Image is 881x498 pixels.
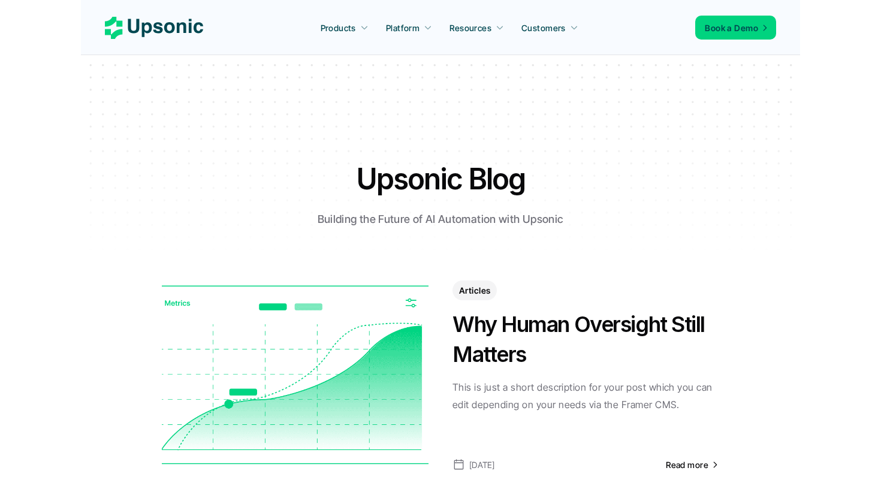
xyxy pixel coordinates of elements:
[459,284,490,297] p: Articles
[313,17,376,38] a: Products
[521,22,566,34] p: Customers
[666,458,708,471] p: Read more
[321,22,356,34] p: Products
[705,22,758,34] p: Book a Demo
[666,458,719,471] a: Read more
[469,457,495,472] p: [DATE]
[386,22,420,34] p: Platform
[449,22,491,34] p: Resources
[452,280,719,413] a: Why Human Oversight Still MattersThis is just a short description for your post which you can edi...
[231,159,650,199] h1: Upsonic Blog
[452,309,719,370] h3: Why Human Oversight Still Matters
[291,211,590,228] p: Building the Future of AI Automation with Upsonic
[452,379,719,414] p: This is just a short description for your post which you can edit depending on your needs via the...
